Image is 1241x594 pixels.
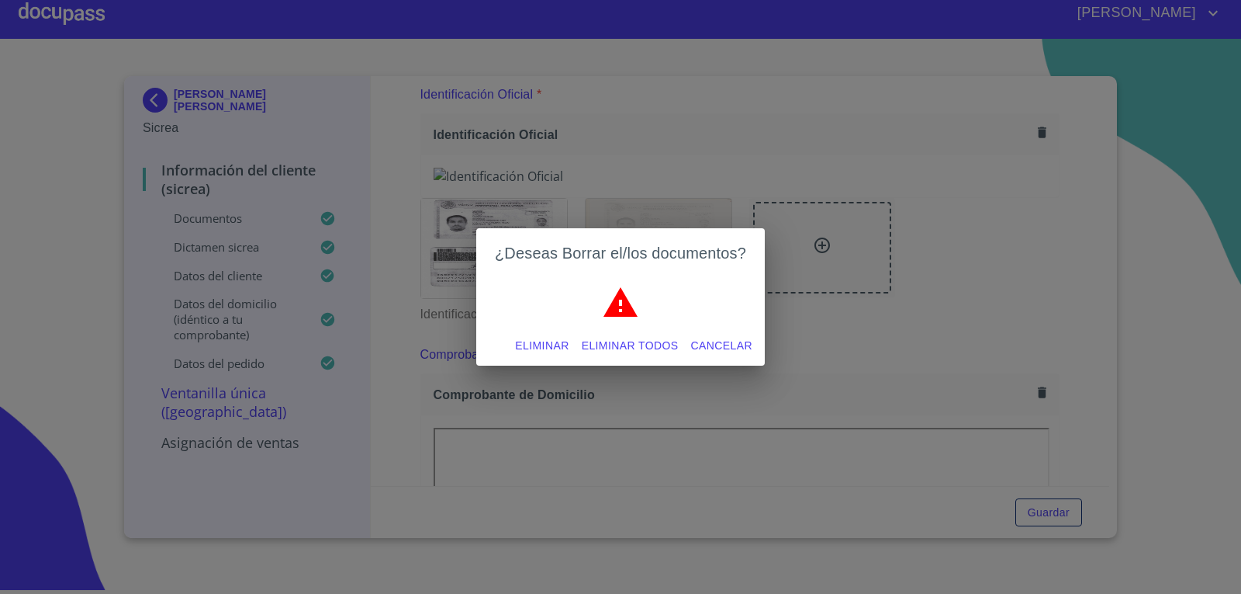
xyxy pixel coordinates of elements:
span: Cancelar [691,336,752,356]
span: Eliminar todos [582,336,679,356]
button: Eliminar [509,332,575,360]
button: Cancelar [685,332,759,360]
button: Eliminar todos [576,332,685,360]
h2: ¿Deseas Borrar el/los documentos? [495,241,746,266]
span: Eliminar [515,336,569,356]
